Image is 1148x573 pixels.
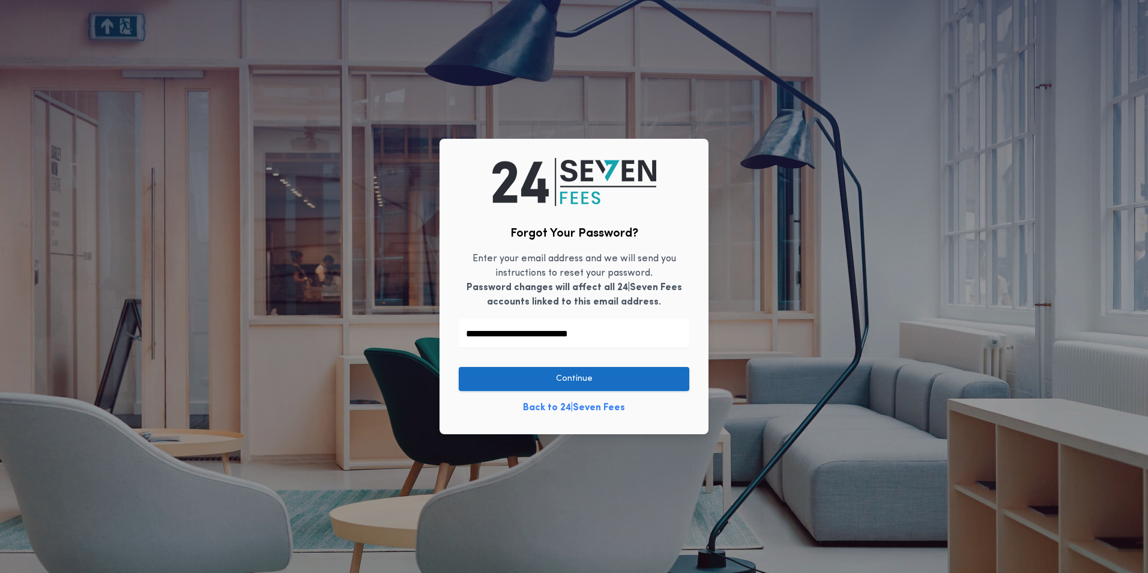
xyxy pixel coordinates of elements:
[467,283,682,307] b: Password changes will affect all 24|Seven Fees accounts linked to this email address.
[523,401,625,415] a: Back to 24|Seven Fees
[459,252,689,309] p: Enter your email address and we will send you instructions to reset your password.
[510,225,638,242] h2: Forgot Your Password?
[459,367,689,391] button: Continue
[492,158,656,206] img: logo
